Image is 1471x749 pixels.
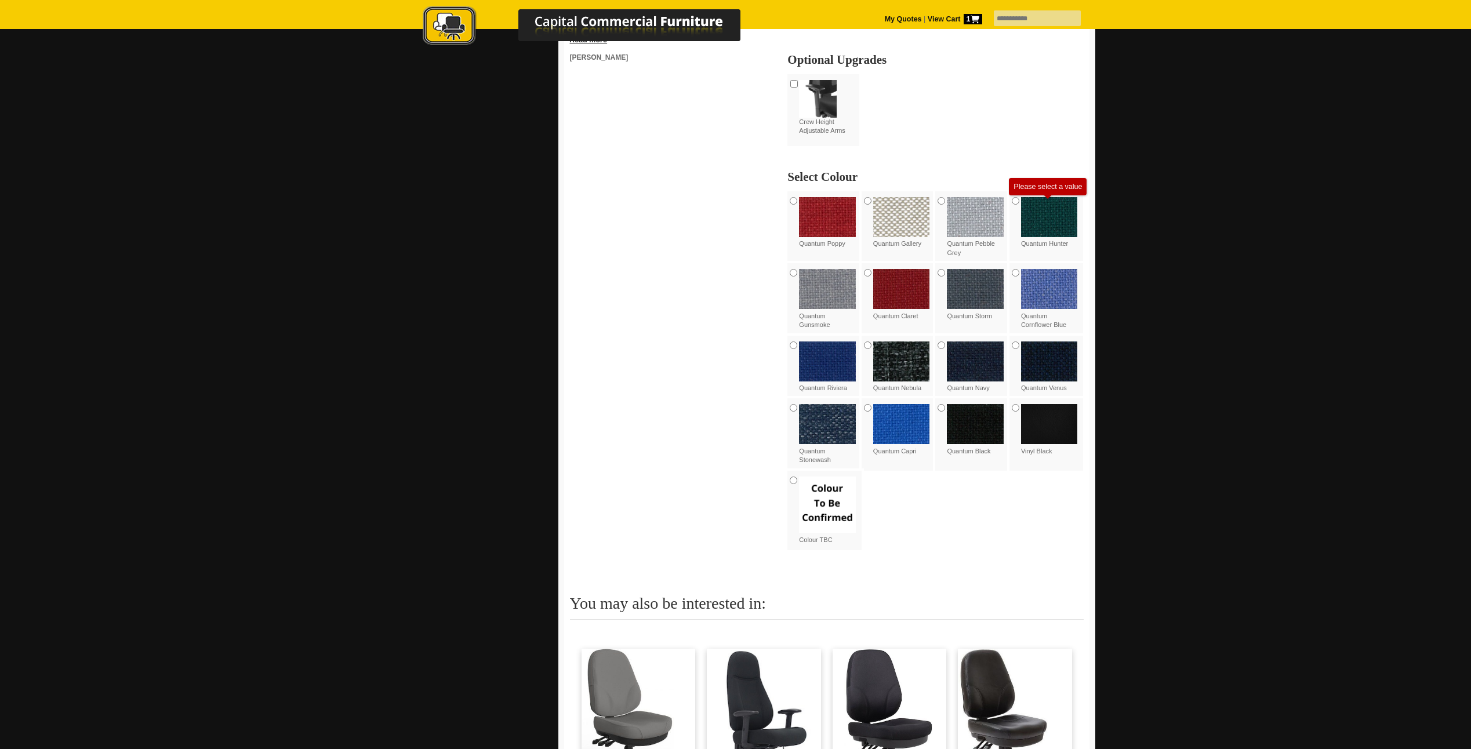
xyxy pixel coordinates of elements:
label: Quantum Storm [947,269,1004,321]
label: Quantum Cornflower Blue [1021,269,1078,329]
label: Colour TBC [799,477,856,544]
img: Quantum Pebble Grey [947,197,1004,237]
img: Quantum Venus [1021,341,1078,381]
label: Quantum Gallery [873,197,930,249]
img: Quantum Riviera [799,341,856,381]
img: Quantum Claret [873,269,930,309]
img: Quantum Gunsmoke [799,269,856,309]
img: Quantum Stonewash [799,404,856,444]
a: View Cart1 [925,15,982,23]
img: Vinyl Black [1021,404,1078,444]
img: Quantum Nebula [873,341,930,381]
div: Please select a value [1014,183,1082,191]
label: Quantum Gunsmoke [799,269,856,329]
label: Quantum Venus [1021,341,1078,393]
img: Quantum Gallery [873,197,930,237]
img: Quantum Hunter [1021,197,1078,237]
img: Quantum Poppy [799,197,856,237]
label: Quantum Stonewash [799,404,856,464]
img: Quantum Cornflower Blue [1021,269,1078,309]
img: Crew Height Adjustable Arms [799,80,837,118]
h2: Select Colour [787,171,1083,183]
label: Vinyl Black [1021,404,1078,456]
label: Quantum Pebble Grey [947,197,1004,257]
img: Capital Commercial Furniture Logo [391,6,797,48]
label: Quantum Poppy [799,197,856,249]
p: [PERSON_NAME] [570,52,756,63]
span: 1 [964,14,982,24]
img: Quantum Capri [873,404,930,444]
h2: You may also be interested in: [570,595,1084,620]
a: My Quotes [885,15,922,23]
h2: Optional Upgrades [787,54,1083,66]
a: Capital Commercial Furniture Logo [391,6,797,52]
img: Quantum Black [947,404,1004,444]
label: Quantum Nebula [873,341,930,393]
label: Quantum Black [947,404,1004,456]
label: Quantum Hunter [1021,197,1078,249]
img: Quantum Storm [947,269,1004,309]
img: Colour TBC [799,477,856,533]
label: Crew Height Adjustable Arms [799,80,855,136]
img: Quantum Navy [947,341,1004,381]
label: Quantum Navy [947,341,1004,393]
label: Quantum Claret [873,269,930,321]
label: Quantum Capri [873,404,930,456]
strong: View Cart [928,15,982,23]
label: Quantum Riviera [799,341,856,393]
